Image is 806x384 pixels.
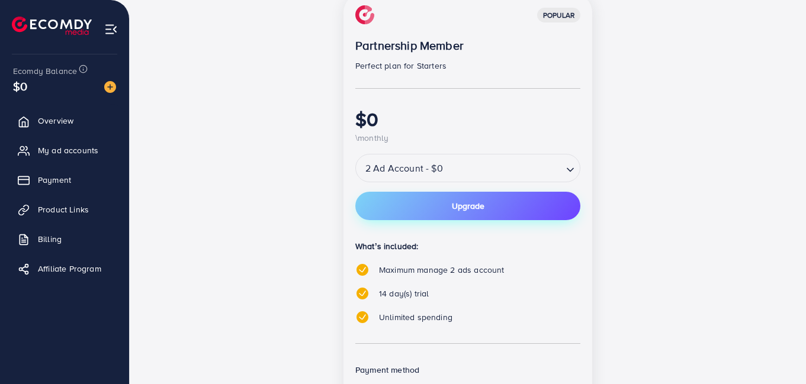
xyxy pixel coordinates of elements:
[9,138,120,162] a: My ad accounts
[756,331,797,375] iframe: Chat
[355,154,580,182] div: Search for option
[452,202,484,210] span: Upgrade
[38,233,62,245] span: Billing
[9,109,120,133] a: Overview
[537,8,580,22] div: popular
[379,288,429,299] span: 14 day(s) trial
[355,132,388,144] span: \monthly
[363,157,445,179] span: 2 Ad Account - $0
[355,108,580,130] h1: $0
[379,311,452,323] span: Unlimited spending
[447,158,561,179] input: Search for option
[355,310,370,324] img: tick
[38,204,89,215] span: Product Links
[38,144,98,156] span: My ad accounts
[38,115,73,127] span: Overview
[355,363,580,377] p: Payment method
[355,263,370,277] img: tick
[355,192,580,220] button: Upgrade
[104,81,116,93] img: image
[38,263,101,275] span: Affiliate Program
[9,198,120,221] a: Product Links
[38,174,71,186] span: Payment
[13,78,27,95] span: $0
[12,17,92,35] img: logo
[9,168,120,192] a: Payment
[355,5,374,24] img: img
[379,264,504,276] span: Maximum manage 2 ads account
[104,22,118,36] img: menu
[355,239,580,253] p: What’s included:
[355,286,370,301] img: tick
[355,59,580,73] p: Perfect plan for Starters
[9,257,120,280] a: Affiliate Program
[13,65,77,77] span: Ecomdy Balance
[355,38,580,53] p: Partnership Member
[9,227,120,251] a: Billing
